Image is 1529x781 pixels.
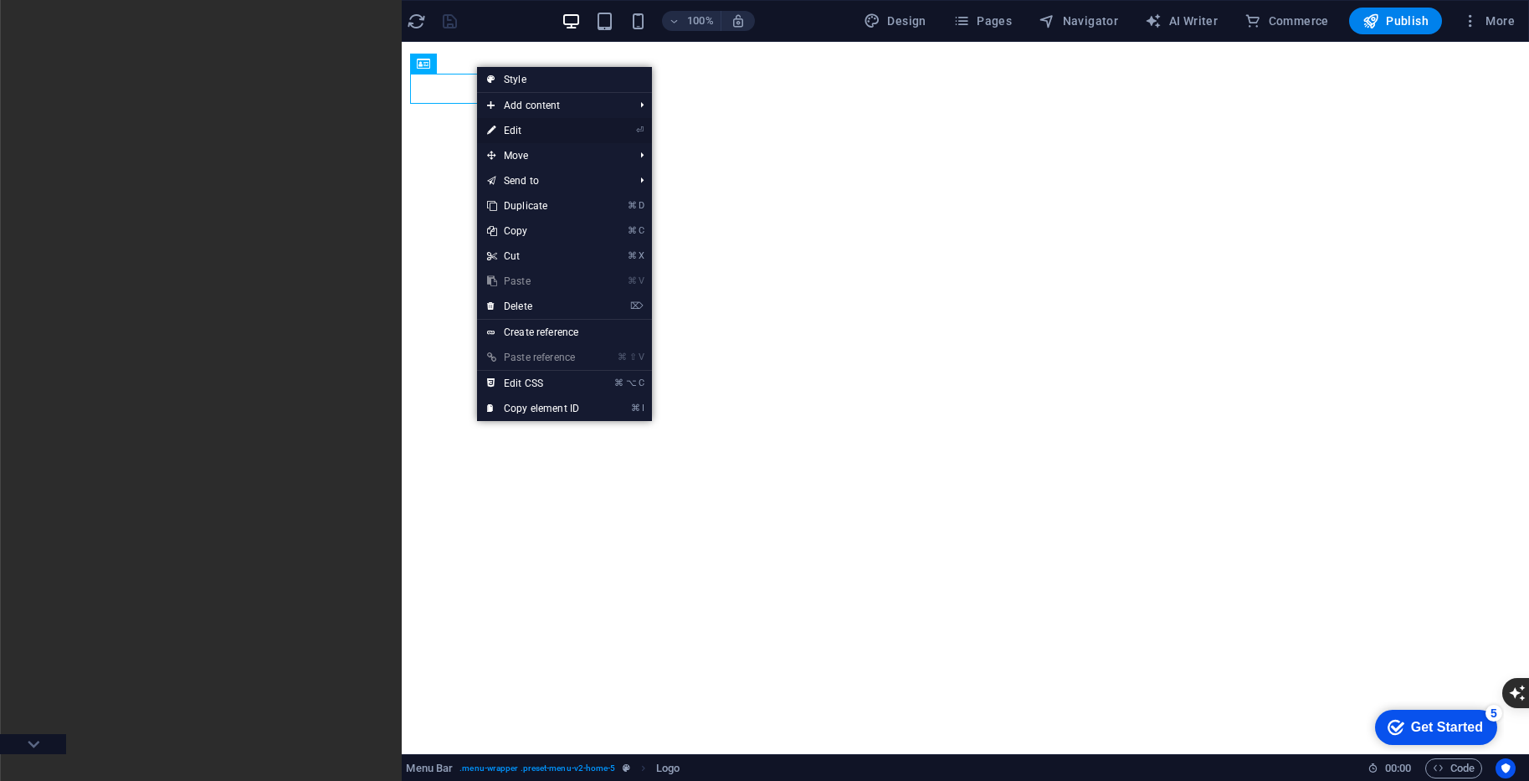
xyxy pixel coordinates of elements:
i: I [642,403,644,414]
i: ⌥ [626,378,637,388]
div: Get Started 5 items remaining, 0% complete [9,8,131,44]
div: Design (Ctrl+Alt+Y) [857,8,933,34]
button: Usercentrics [1496,758,1516,778]
a: ⌘DDuplicate [477,193,589,218]
span: Design [864,13,926,29]
i: This element is a customizable preset [623,763,630,773]
span: AI Writer [1145,13,1218,29]
button: Publish [1349,8,1442,34]
i: V [639,275,644,286]
i: ⌘ [618,352,627,362]
div: 5 [120,3,136,20]
button: Code [1425,758,1482,778]
span: More [1462,13,1515,29]
h6: Session time [1367,758,1412,778]
i: C [639,225,644,236]
a: ⌘VPaste [477,269,589,294]
i: On resize automatically adjust zoom level to fit chosen device. [731,13,746,28]
span: 00 00 [1385,758,1411,778]
span: Pages [953,13,1012,29]
span: Navigator [1039,13,1118,29]
i: ⇧ [629,352,637,362]
i: ⌘ [628,225,637,236]
h6: 100% [687,11,714,31]
i: ⌘ [631,403,640,414]
a: ⌘XCut [477,244,589,269]
i: X [639,250,644,261]
button: Design [857,8,933,34]
i: C [639,378,644,388]
span: . menu-wrapper .preset-menu-v2-home-5 [459,758,615,778]
span: Move [477,143,627,168]
button: reload [406,11,426,31]
i: D [639,200,644,211]
button: Pages [947,8,1018,34]
span: Click to select. Double-click to edit [656,758,680,778]
span: Add content [477,93,627,118]
a: ⏎Edit [477,118,589,143]
span: : [1397,762,1399,774]
span: Click to select. Double-click to edit [406,758,453,778]
i: ⏎ [636,125,644,136]
button: More [1455,8,1521,34]
i: V [639,352,644,362]
a: Create reference [477,320,652,345]
a: ⌘⌥CEdit CSS [477,371,589,396]
span: Code [1433,758,1475,778]
a: ⌘ICopy element ID [477,396,589,421]
button: AI Writer [1138,8,1224,34]
span: Commerce [1244,13,1329,29]
a: ⌦Delete [477,294,589,319]
button: 100% [662,11,721,31]
button: Commerce [1238,8,1336,34]
i: Reload page [407,12,426,31]
i: ⌘ [628,200,637,211]
a: ⌘CCopy [477,218,589,244]
i: ⌦ [630,301,644,311]
a: Style [477,67,652,92]
a: Send to [477,168,627,193]
button: Navigator [1032,8,1125,34]
i: ⌘ [614,378,623,388]
span: Publish [1362,13,1429,29]
i: ⌘ [628,250,637,261]
i: ⌘ [628,275,637,286]
div: Get Started [45,18,117,33]
a: ⌘⇧VPaste reference [477,345,589,370]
